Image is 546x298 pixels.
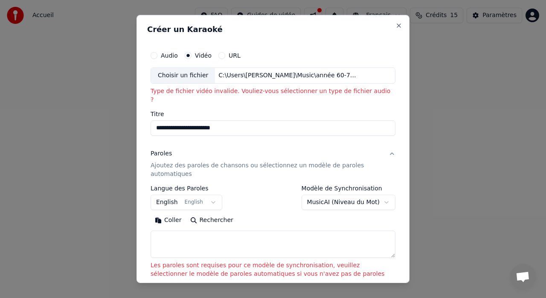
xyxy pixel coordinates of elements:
[229,53,241,58] label: URL
[151,261,395,278] p: Les paroles sont requises pour ce modèle de synchronisation, veuillez sélectionner le modèle de p...
[161,53,178,58] label: Audio
[151,185,395,285] div: ParolesAjoutez des paroles de chansons ou sélectionnez un modèle de paroles automatiques
[151,161,382,178] p: Ajoutez des paroles de chansons ou sélectionnez un modèle de paroles automatiques
[151,87,395,104] p: Type de fichier vidéo invalide. Vouliez-vous sélectionner un type de fichier audio ?
[151,143,395,185] button: ParolesAjoutez des paroles de chansons ou sélectionnez un modèle de paroles automatiques
[186,213,238,227] button: Rechercher
[151,68,215,83] div: Choisir un fichier
[215,71,360,80] div: C:\Users\[PERSON_NAME]\Music\année 60-70\[PERSON_NAME] ~ Manureva.mp3
[302,185,395,191] label: Modèle de Synchronisation
[147,26,399,33] h2: Créer un Karaoké
[151,185,222,191] label: Langue des Paroles
[195,53,212,58] label: Vidéo
[151,213,186,227] button: Coller
[151,149,172,158] div: Paroles
[151,111,395,117] label: Titre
